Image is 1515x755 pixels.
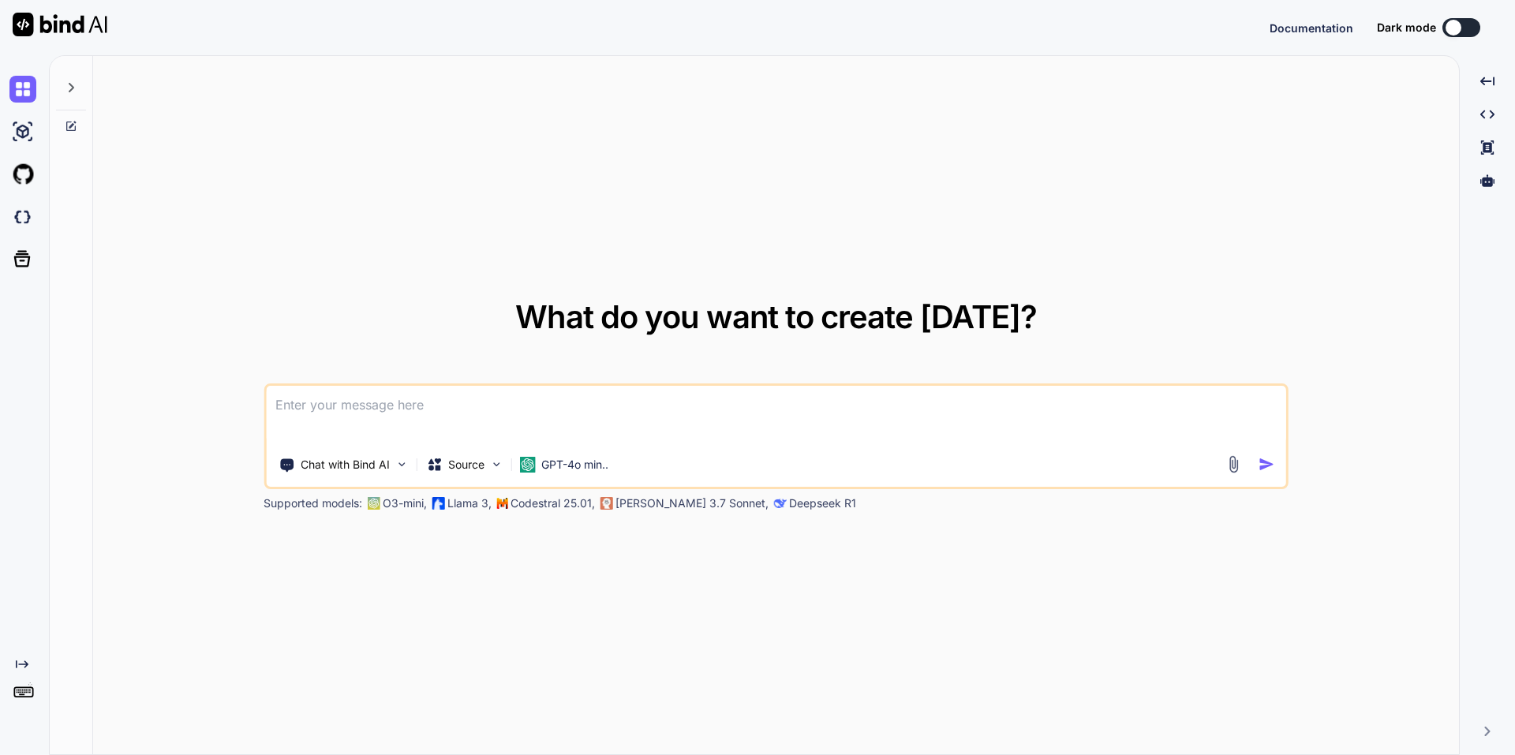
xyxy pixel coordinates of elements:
img: darkCloudIdeIcon [9,204,36,230]
p: Deepseek R1 [789,495,856,511]
button: Documentation [1270,20,1353,36]
span: What do you want to create [DATE]? [515,297,1037,336]
p: GPT-4o min.. [541,457,608,473]
span: Dark mode [1377,20,1436,36]
span: Documentation [1270,21,1353,35]
img: Mistral-AI [496,498,507,509]
img: Pick Models [489,458,503,471]
img: GPT-4 [367,497,380,510]
img: Bind AI [13,13,107,36]
img: ai-studio [9,118,36,145]
img: attachment [1225,455,1243,473]
img: chat [9,76,36,103]
p: Source [448,457,484,473]
p: [PERSON_NAME] 3.7 Sonnet, [615,495,769,511]
img: icon [1259,456,1275,473]
p: O3-mini, [383,495,427,511]
p: Supported models: [264,495,362,511]
img: claude [600,497,612,510]
p: Chat with Bind AI [301,457,390,473]
p: Llama 3, [447,495,492,511]
p: Codestral 25.01, [511,495,595,511]
img: claude [773,497,786,510]
img: Pick Tools [395,458,408,471]
img: GPT-4o mini [519,457,535,473]
img: githubLight [9,161,36,188]
img: Llama2 [432,497,444,510]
